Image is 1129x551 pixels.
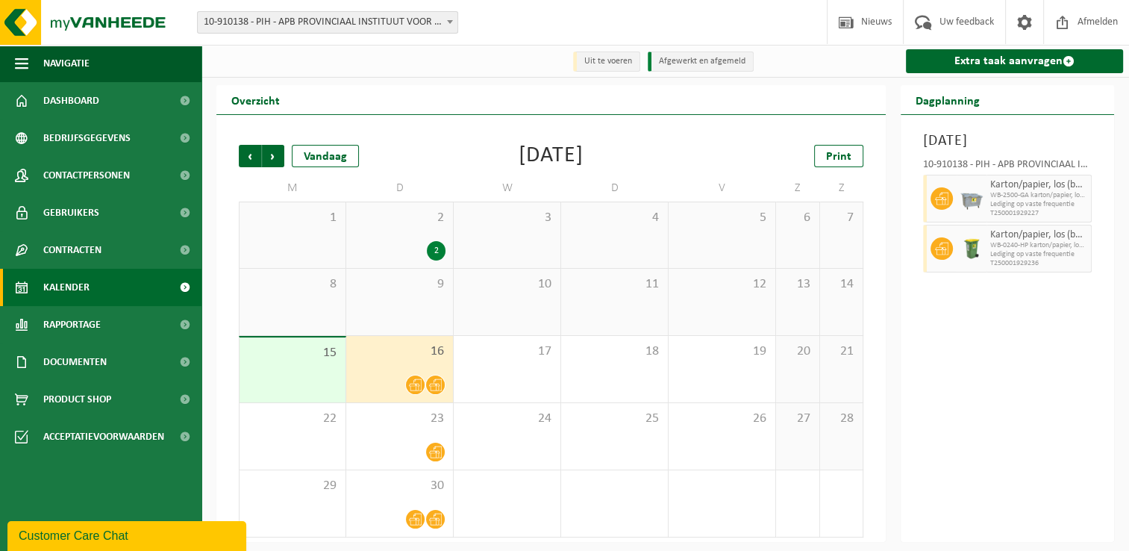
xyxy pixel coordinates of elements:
span: Karton/papier, los (bedrijven) [990,179,1087,191]
span: 29 [247,478,338,494]
td: V [669,175,776,202]
li: Afgewerkt en afgemeld [648,52,754,72]
span: 5 [676,210,768,226]
li: Uit te voeren [573,52,640,72]
td: Z [820,175,864,202]
span: 2 [354,210,445,226]
td: Z [776,175,820,202]
span: Bedrijfsgegevens [43,119,131,157]
div: Vandaag [292,145,359,167]
span: T250001929236 [990,259,1087,268]
span: 6 [784,210,812,226]
span: 11 [569,276,660,293]
span: Contracten [43,231,101,269]
div: 10-910138 - PIH - APB PROVINCIAAL INSTITUUT VOOR HYGIENE - [GEOGRAPHIC_DATA] [923,160,1092,175]
span: 12 [676,276,768,293]
span: Navigatie [43,45,90,82]
span: Lediging op vaste frequentie [990,200,1087,209]
span: 16 [354,343,445,360]
span: Acceptatievoorwaarden [43,418,164,455]
span: 3 [461,210,553,226]
span: 10-910138 - PIH - APB PROVINCIAAL INSTITUUT VOOR HYGIENE - ANTWERPEN [198,12,457,33]
span: WB-0240-HP karton/papier, los (bedrijven) [990,241,1087,250]
span: 8 [247,276,338,293]
span: Dashboard [43,82,99,119]
div: [DATE] [519,145,584,167]
span: 4 [569,210,660,226]
span: Rapportage [43,306,101,343]
span: 28 [828,411,856,427]
span: Documenten [43,343,107,381]
span: 1 [247,210,338,226]
span: 14 [828,276,856,293]
span: Volgende [262,145,284,167]
a: Print [814,145,863,167]
span: 19 [676,343,768,360]
span: 22 [247,411,338,427]
td: D [561,175,669,202]
span: 25 [569,411,660,427]
span: 30 [354,478,445,494]
span: 18 [569,343,660,360]
span: Kalender [43,269,90,306]
span: Product Shop [43,381,111,418]
span: 7 [828,210,856,226]
span: 17 [461,343,553,360]
div: 2 [427,241,445,261]
span: Lediging op vaste frequentie [990,250,1087,259]
span: 9 [354,276,445,293]
span: 15 [247,345,338,361]
h2: Dagplanning [901,85,995,114]
h3: [DATE] [923,130,1092,152]
h2: Overzicht [216,85,295,114]
span: Gebruikers [43,194,99,231]
img: WB-0240-HPE-GN-50 [960,237,983,260]
span: 10-910138 - PIH - APB PROVINCIAAL INSTITUUT VOOR HYGIENE - ANTWERPEN [197,11,458,34]
iframe: chat widget [7,518,249,551]
span: 10 [461,276,553,293]
span: Karton/papier, los (bedrijven) [990,229,1087,241]
span: Contactpersonen [43,157,130,194]
span: 21 [828,343,856,360]
span: 20 [784,343,812,360]
td: W [454,175,561,202]
span: T250001929227 [990,209,1087,218]
span: Print [826,151,851,163]
span: Vorige [239,145,261,167]
td: M [239,175,346,202]
a: Extra taak aanvragen [906,49,1123,73]
span: 13 [784,276,812,293]
span: 27 [784,411,812,427]
span: 24 [461,411,553,427]
img: WB-2500-GAL-GY-01 [960,187,983,210]
span: WB-2500-GA karton/papier, los (bedrijven) [990,191,1087,200]
span: 23 [354,411,445,427]
span: 26 [676,411,768,427]
td: D [346,175,454,202]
